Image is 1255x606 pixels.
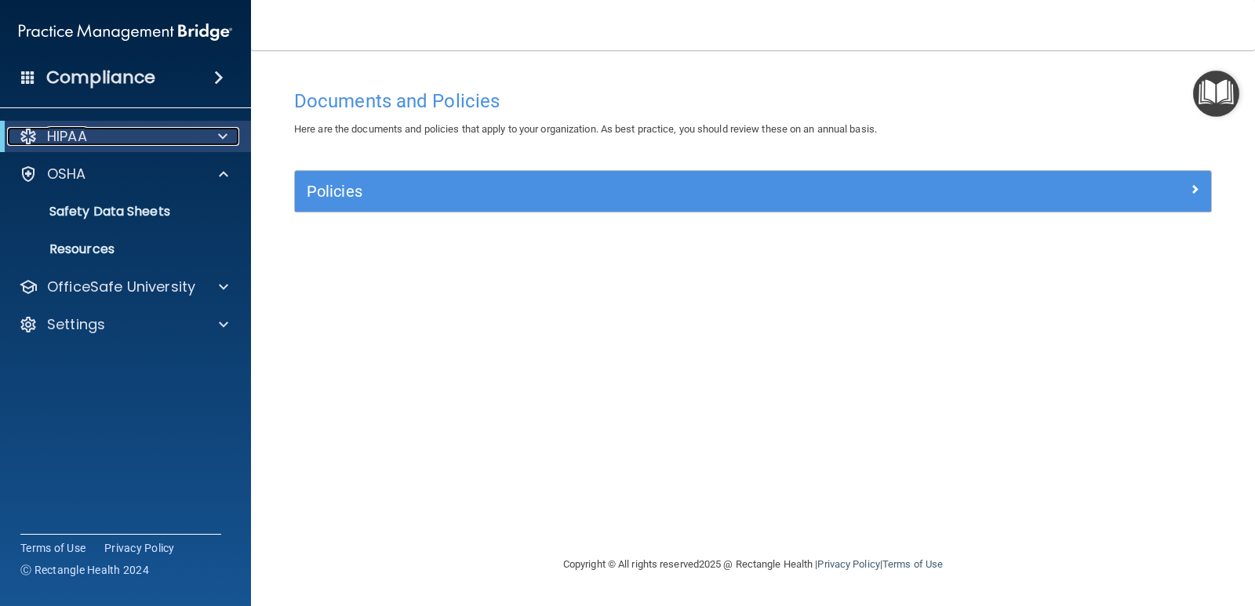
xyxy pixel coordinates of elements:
[20,540,85,556] a: Terms of Use
[46,67,155,89] h4: Compliance
[19,315,228,334] a: Settings
[307,179,1199,204] a: Policies
[19,165,228,183] a: OSHA
[19,278,228,296] a: OfficeSafe University
[19,16,232,48] img: PMB logo
[19,127,227,146] a: HIPAA
[10,241,224,257] p: Resources
[307,183,970,200] h5: Policies
[47,127,87,146] p: HIPAA
[294,123,877,135] span: Here are the documents and policies that apply to your organization. As best practice, you should...
[20,562,149,578] span: Ⓒ Rectangle Health 2024
[47,278,195,296] p: OfficeSafe University
[1193,71,1239,117] button: Open Resource Center
[10,204,224,220] p: Safety Data Sheets
[47,165,86,183] p: OSHA
[817,558,879,570] a: Privacy Policy
[104,540,175,556] a: Privacy Policy
[47,315,105,334] p: Settings
[467,539,1039,590] div: Copyright © All rights reserved 2025 @ Rectangle Health | |
[882,558,943,570] a: Terms of Use
[294,91,1212,111] h4: Documents and Policies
